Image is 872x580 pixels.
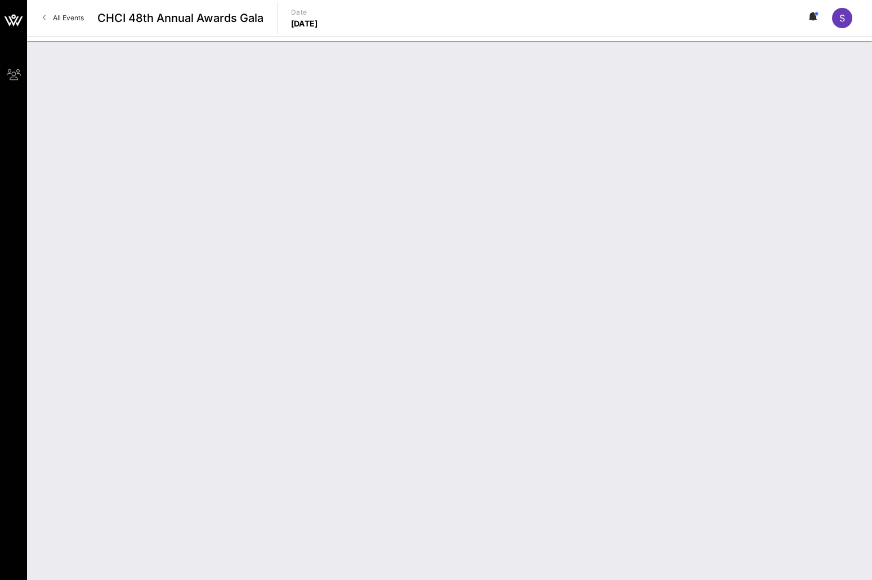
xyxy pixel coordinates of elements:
[97,10,263,26] span: CHCI 48th Annual Awards Gala
[291,7,318,18] p: Date
[832,8,852,28] div: S
[36,9,91,27] a: All Events
[839,12,845,24] span: S
[53,14,84,22] span: All Events
[291,18,318,29] p: [DATE]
